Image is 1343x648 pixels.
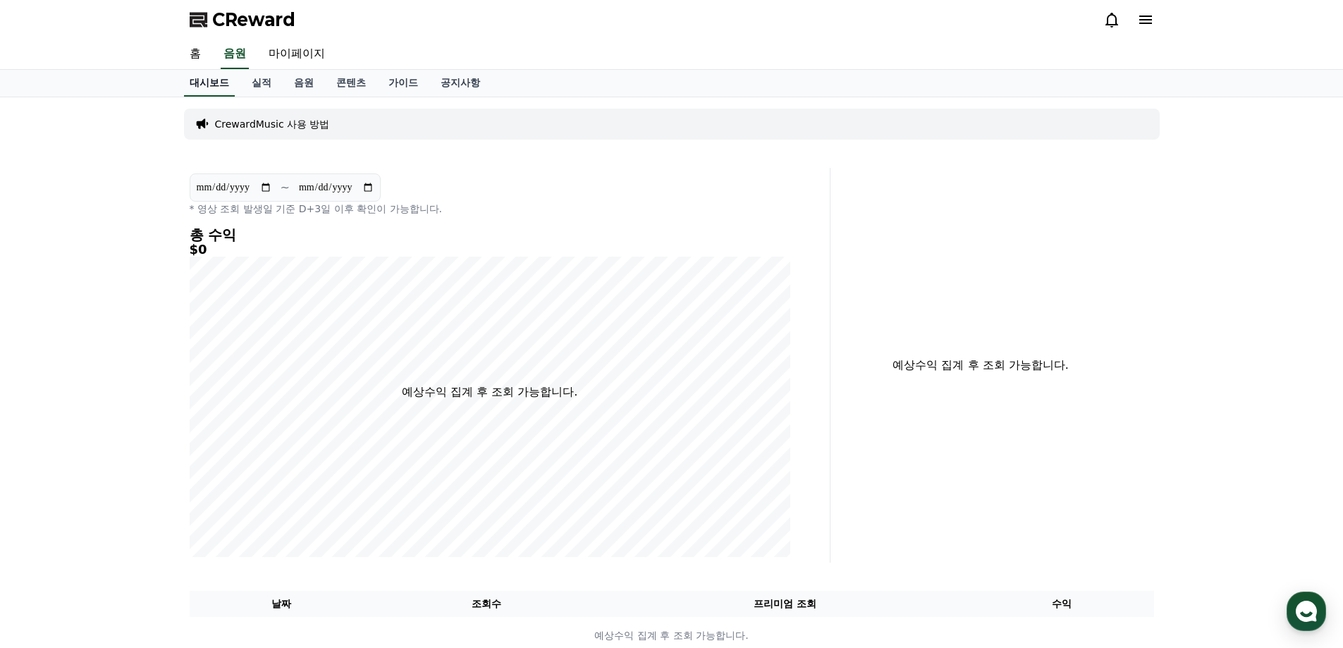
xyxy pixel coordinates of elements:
[240,70,283,97] a: 실적
[190,227,790,243] h4: 총 수익
[281,179,290,196] p: ~
[970,591,1154,617] th: 수익
[257,39,336,69] a: 마이페이지
[377,70,429,97] a: 가이드
[190,243,790,257] h5: $0
[283,70,325,97] a: 음원
[212,8,295,31] span: CReward
[184,70,235,97] a: 대시보드
[215,117,330,131] a: CrewardMusic 사용 방법
[402,384,577,401] p: 예상수익 집계 후 조회 가능합니다.
[221,39,249,69] a: 음원
[429,70,491,97] a: 공지사항
[129,469,146,480] span: 대화
[842,357,1120,374] p: 예상수익 집계 후 조회 가능합니다.
[218,468,235,479] span: 설정
[190,591,374,617] th: 날짜
[4,447,93,482] a: 홈
[190,202,790,216] p: * 영상 조회 발생일 기준 D+3일 이후 확인이 가능합니다.
[325,70,377,97] a: 콘텐츠
[44,468,53,479] span: 홈
[190,628,1153,643] p: 예상수익 집계 후 조회 가능합니다.
[93,447,182,482] a: 대화
[182,447,271,482] a: 설정
[178,39,212,69] a: 홈
[190,8,295,31] a: CReward
[600,591,970,617] th: 프리미엄 조회
[373,591,599,617] th: 조회수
